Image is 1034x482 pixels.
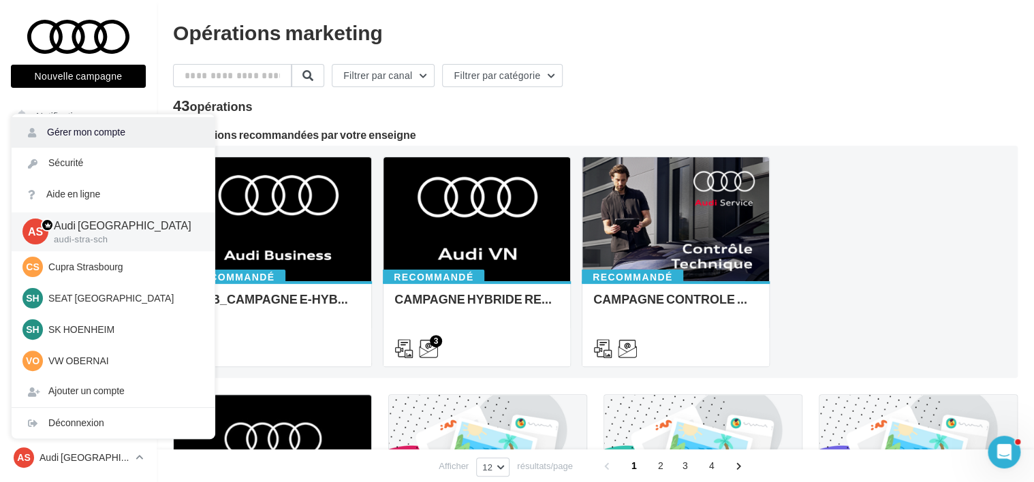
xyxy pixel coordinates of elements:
[12,179,215,210] a: Aide en ligne
[383,270,484,285] div: Recommandé
[26,323,39,336] span: SH
[332,64,435,87] button: Filtrer par canal
[40,451,130,464] p: Audi [GEOGRAPHIC_DATA]
[54,234,193,246] p: audi-stra-sch
[12,148,215,178] a: Sécurité
[8,170,148,199] a: Boîte de réception99+
[173,22,1018,42] div: Opérations marketing
[26,291,39,305] span: SH
[476,457,510,477] button: 12
[173,129,1018,140] div: 3 opérations recommandées par votre enseigne
[189,100,252,112] div: opérations
[26,354,40,368] span: VO
[184,270,285,285] div: Recommandé
[701,455,723,477] span: 4
[442,64,563,87] button: Filtrer par catégorie
[36,110,88,122] span: Notifications
[582,270,683,285] div: Recommandé
[8,239,148,268] a: Campagnes
[11,445,146,470] a: AS Audi [GEOGRAPHIC_DATA]
[173,98,253,113] div: 43
[26,260,39,274] span: CS
[482,462,492,472] span: 12
[8,272,148,301] a: Médiathèque
[48,291,198,305] p: SEAT [GEOGRAPHIC_DATA]
[11,65,146,88] button: Nouvelle campagne
[674,455,696,477] span: 3
[48,354,198,368] p: VW OBERNAI
[988,436,1020,468] iframe: Intercom live chat
[430,335,442,347] div: 3
[8,205,148,234] a: Visibilité en ligne
[394,292,559,319] div: CAMPAGNE HYBRIDE RECHARGEABLE
[8,136,148,165] a: Opérations
[28,224,43,240] span: AS
[17,451,30,464] span: AS
[517,460,573,472] span: résultats/page
[439,460,469,472] span: Afficher
[12,117,215,148] a: Gérer mon compte
[12,376,215,406] div: Ajouter un compte
[593,292,758,319] div: CAMPAGNE CONTROLE TECHNIQUE 25€ OCTOBRE
[12,408,215,438] div: Déconnexion
[54,218,193,234] p: Audi [GEOGRAPHIC_DATA]
[650,455,672,477] span: 2
[195,292,360,319] div: B2B_CAMPAGNE E-HYBRID OCTOBRE
[8,102,143,131] button: Notifications
[8,306,148,347] a: PLV et print personnalisable
[48,260,198,274] p: Cupra Strasbourg
[48,323,198,336] p: SK HOENHEIM
[623,455,645,477] span: 1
